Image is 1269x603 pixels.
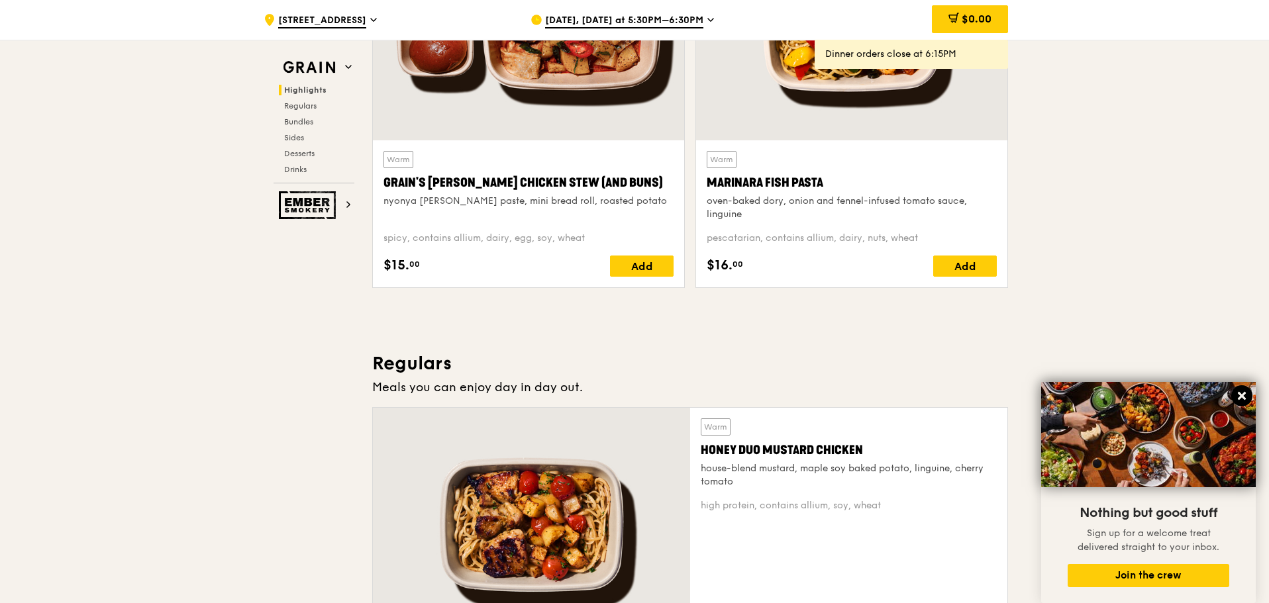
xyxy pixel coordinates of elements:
span: Drinks [284,165,307,174]
div: house-blend mustard, maple soy baked potato, linguine, cherry tomato [701,462,997,488]
div: Add [933,255,997,277]
span: 00 [409,259,420,269]
span: Bundles [284,117,313,126]
div: oven-baked dory, onion and fennel-infused tomato sauce, linguine [707,195,997,221]
h3: Regulars [372,351,1008,375]
div: spicy, contains allium, dairy, egg, soy, wheat [383,232,674,245]
div: Grain's [PERSON_NAME] Chicken Stew (and buns) [383,173,674,192]
span: [STREET_ADDRESS] [278,14,366,28]
span: Highlights [284,85,327,95]
div: Warm [701,418,731,436]
div: nyonya [PERSON_NAME] paste, mini bread roll, roasted potato [383,195,674,208]
button: Join the crew [1068,564,1229,587]
span: $0.00 [962,13,991,25]
div: Warm [707,151,736,168]
span: Sign up for a welcome treat delivered straight to your inbox. [1078,528,1219,553]
div: Warm [383,151,413,168]
div: Meals you can enjoy day in day out. [372,378,1008,396]
div: Dinner orders close at 6:15PM [825,48,997,61]
span: Regulars [284,101,317,111]
div: Add [610,255,674,277]
span: 00 [733,259,743,269]
span: Sides [284,133,304,142]
span: [DATE], [DATE] at 5:30PM–6:30PM [545,14,703,28]
div: Marinara Fish Pasta [707,173,997,192]
span: Nothing but good stuff [1080,505,1217,521]
div: Honey Duo Mustard Chicken [701,441,997,459]
img: DSC07876-Edit02-Large.jpeg [1041,382,1256,487]
div: high protein, contains allium, soy, wheat [701,499,997,512]
span: $15. [383,255,409,275]
span: $16. [707,255,733,275]
div: pescatarian, contains allium, dairy, nuts, wheat [707,232,997,245]
img: Ember Smokery web logo [279,191,340,219]
span: Desserts [284,149,315,158]
img: Grain web logo [279,56,340,79]
button: Close [1231,385,1252,406]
